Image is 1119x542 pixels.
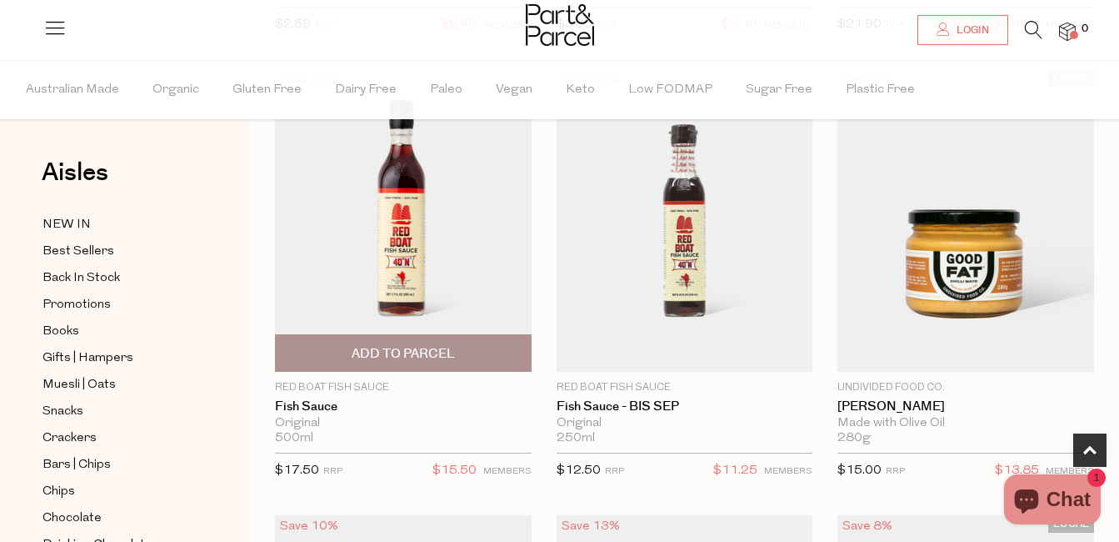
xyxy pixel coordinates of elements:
span: Low FODMAP [628,61,712,119]
img: Chilli Mayo [837,69,1094,372]
span: Aisles [42,154,108,191]
span: 500ml [275,431,313,446]
a: Snacks [42,401,194,422]
span: Muesli | Oats [42,375,116,395]
p: Undivided Food Co. [837,380,1094,395]
a: Books [42,321,194,342]
span: 0 [1077,22,1092,37]
div: Original [557,416,813,431]
a: Aisles [42,160,108,202]
a: 0 [1059,23,1076,40]
button: Add To Parcel [275,334,532,372]
a: Bars | Chips [42,454,194,475]
span: Dairy Free [335,61,397,119]
span: $15.00 [837,464,882,477]
p: Red Boat Fish Sauce [557,380,813,395]
small: MEMBERS [764,467,812,476]
a: Muesli | Oats [42,374,194,395]
a: Chocolate [42,508,194,529]
img: Fish Sauce - BIS SEP [557,69,813,372]
a: Best Sellers [42,241,194,262]
small: RRP [886,467,905,476]
span: Books [42,322,79,342]
span: $11.25 [713,460,757,482]
span: 280g [837,431,871,446]
span: Vegan [496,61,532,119]
a: NEW IN [42,214,194,235]
div: Made with Olive Oil [837,416,1094,431]
span: Login [952,23,989,38]
span: Bars | Chips [42,455,111,475]
span: Chocolate [42,509,102,529]
span: Add To Parcel [352,345,455,363]
a: [PERSON_NAME] [837,399,1094,414]
img: Fish Sauce [275,69,532,372]
span: Plastic Free [846,61,915,119]
span: $15.50 [432,460,477,482]
small: RRP [605,467,624,476]
a: Fish Sauce - BIS SEP [557,399,813,414]
span: NEW IN [42,215,91,235]
span: Keto [566,61,595,119]
span: Gluten Free [232,61,302,119]
span: Sugar Free [746,61,812,119]
span: $17.50 [275,464,319,477]
inbox-online-store-chat: Shopify online store chat [999,474,1106,529]
span: $12.50 [557,464,601,477]
small: MEMBERS [483,467,532,476]
a: Login [917,15,1008,45]
p: Red Boat Fish Sauce [275,380,532,395]
a: Fish Sauce [275,399,532,414]
a: Back In Stock [42,268,194,289]
span: Organic [152,61,199,119]
span: Snacks [42,402,83,422]
a: Chips [42,481,194,502]
a: Promotions [42,294,194,315]
small: RRP [323,467,342,476]
span: Gifts | Hampers [42,349,133,369]
span: Promotions [42,295,111,315]
div: Save 10% [275,515,343,538]
a: Gifts | Hampers [42,348,194,369]
span: Paleo [430,61,462,119]
span: Chips [42,482,75,502]
a: Crackers [42,428,194,449]
span: 250ml [557,431,595,446]
span: Australian Made [26,61,119,119]
img: Part&Parcel [526,4,594,46]
div: Original [275,416,532,431]
div: Save 13% [557,515,625,538]
span: Crackers [42,429,97,449]
span: Back In Stock [42,268,120,289]
small: MEMBERS [1046,467,1094,476]
span: $13.85 [995,460,1039,482]
span: Best Sellers [42,242,114,262]
div: Save 8% [837,515,897,538]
